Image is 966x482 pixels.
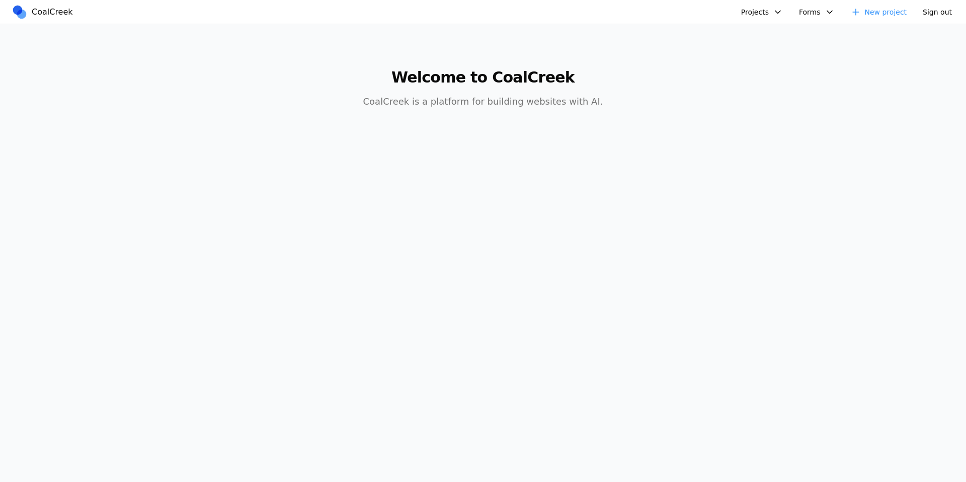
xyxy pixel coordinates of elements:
a: CoalCreek [12,5,77,20]
button: Projects [735,5,789,20]
p: CoalCreek is a platform for building websites with AI. [290,95,676,109]
a: New project [845,5,913,20]
button: Sign out [917,5,958,20]
span: CoalCreek [32,6,73,18]
h1: Welcome to CoalCreek [290,68,676,87]
button: Forms [793,5,841,20]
